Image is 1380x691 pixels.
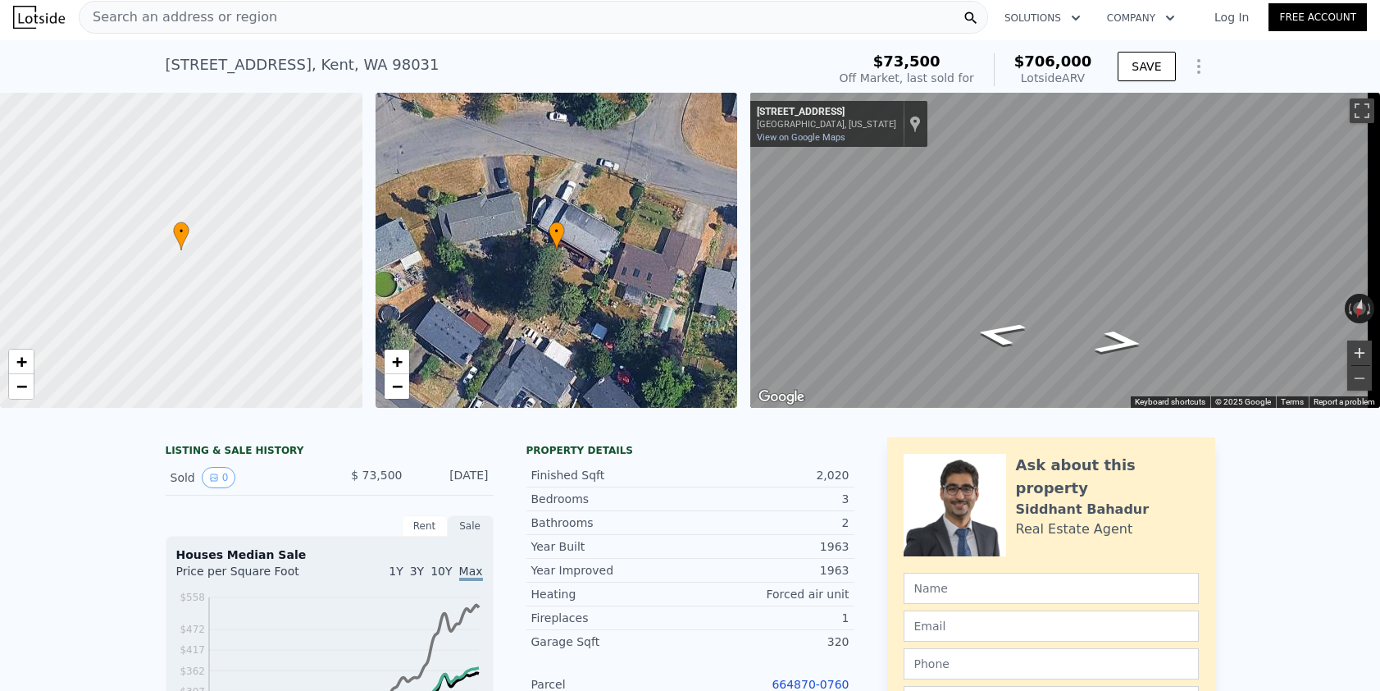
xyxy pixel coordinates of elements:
span: Search an address or region [80,7,277,27]
div: 2,020 [690,467,849,483]
tspan: $558 [180,592,205,603]
div: Off Market, last sold for [840,70,974,86]
div: Price per Square Foot [176,563,330,589]
a: Zoom in [385,350,409,374]
span: 3Y [410,565,424,578]
div: Year Built [531,538,690,555]
div: Siddhant Bahadur [1016,500,1150,519]
div: 1963 [690,562,849,579]
tspan: $362 [180,666,205,677]
input: Phone [904,648,1199,680]
img: Lotside [13,6,65,29]
span: © 2025 Google [1215,397,1271,406]
div: Property details [526,444,854,457]
a: Zoom in [9,350,34,374]
a: Open this area in Google Maps (opens a new window) [754,387,808,408]
div: 3 [690,491,849,507]
div: Sale [448,515,494,537]
button: Keyboard shortcuts [1135,396,1205,408]
div: [DATE] [416,467,489,488]
tspan: $417 [180,644,205,656]
span: $706,000 [1014,53,1092,70]
input: Email [904,611,1199,642]
path: Go East, SE 235th St [951,316,1048,352]
a: Zoom out [9,374,34,399]
span: 10Y [430,565,452,578]
span: • [549,224,565,239]
div: Finished Sqft [531,467,690,483]
a: 664870-0760 [772,678,849,691]
a: Show location on map [909,115,921,133]
a: Terms (opens in new tab) [1281,397,1304,406]
img: Google [754,387,808,408]
div: 2 [690,515,849,531]
div: Houses Median Sale [176,547,483,563]
div: Map [750,93,1380,408]
button: Reset the view [1350,293,1369,325]
div: • [173,222,189,250]
div: [GEOGRAPHIC_DATA], [US_STATE] [757,119,896,130]
div: • [549,222,565,250]
span: $ 73,500 [351,469,402,482]
button: SAVE [1118,52,1175,81]
div: LISTING & SALE HISTORY [166,444,494,460]
a: Free Account [1268,3,1367,31]
span: + [391,351,402,372]
button: Rotate counterclockwise [1345,294,1354,323]
path: Go West, SE 235th St [1074,325,1165,360]
div: Fireplaces [531,610,690,626]
div: Year Improved [531,562,690,579]
button: Toggle fullscreen view [1350,98,1374,123]
span: $73,500 [873,53,940,70]
div: Garage Sqft [531,634,690,650]
div: 1 [690,610,849,626]
input: Name [904,573,1199,604]
button: Solutions [991,3,1094,33]
span: • [173,224,189,239]
div: Sold [171,467,317,488]
span: 1Y [389,565,403,578]
div: Lotside ARV [1014,70,1092,86]
div: Street View [750,93,1380,408]
a: Report a problem [1314,397,1375,406]
div: Heating [531,586,690,602]
a: Zoom out [385,374,409,399]
div: Bathrooms [531,515,690,531]
div: Ask about this property [1016,454,1199,500]
div: [STREET_ADDRESS] , Kent , WA 98031 [166,53,440,76]
a: Log In [1195,9,1268,25]
div: 1963 [690,538,849,555]
div: Rent [402,515,448,537]
div: [STREET_ADDRESS] [757,106,896,119]
div: Forced air unit [690,586,849,602]
div: Real Estate Agent [1016,519,1133,539]
a: View on Google Maps [757,132,845,143]
button: View historical data [202,467,236,488]
button: Show Options [1182,50,1215,83]
span: + [16,351,27,372]
span: − [16,376,27,396]
div: 320 [690,634,849,650]
div: Bedrooms [531,491,690,507]
button: Rotate clockwise [1366,294,1375,323]
tspan: $472 [180,624,205,635]
button: Zoom in [1347,341,1372,365]
span: Max [459,565,483,581]
span: − [391,376,402,396]
button: Company [1094,3,1188,33]
button: Zoom out [1347,366,1372,391]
